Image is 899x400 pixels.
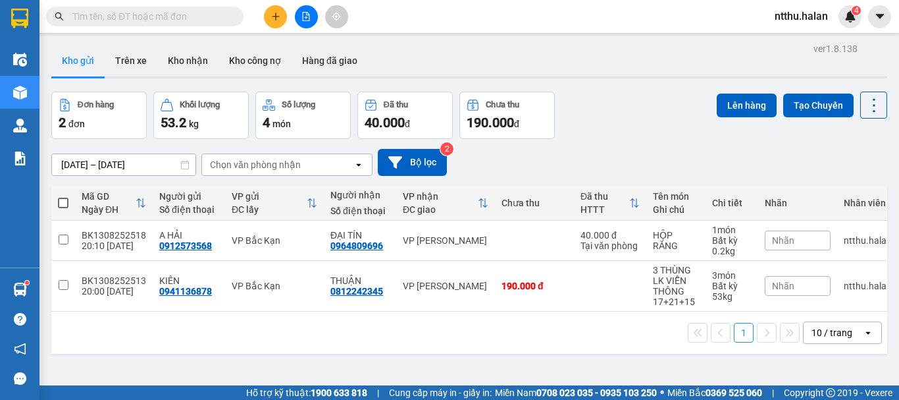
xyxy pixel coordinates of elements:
[772,235,794,246] span: Nhãn
[783,94,854,117] button: Tạo Chuyến
[232,235,317,246] div: VP Bắc Kạn
[653,191,699,202] div: Tên món
[82,204,136,215] div: Ngày ĐH
[403,235,488,246] div: VP [PERSON_NAME]
[580,241,640,251] div: Tại văn phòng
[51,45,105,76] button: Kho gửi
[282,100,315,109] div: Số lượng
[232,191,307,202] div: VP gửi
[365,115,405,130] span: 40.000
[440,142,453,156] sup: 2
[403,281,488,291] div: VP [PERSON_NAME]
[55,12,64,21] span: search
[82,191,136,202] div: Mã GD
[159,275,218,286] div: KIÊN
[378,149,447,176] button: Bộ lọc
[717,94,777,117] button: Lên hàng
[105,45,157,76] button: Trên xe
[272,119,291,129] span: món
[13,283,27,297] img: warehouse-icon
[72,9,228,24] input: Tìm tên, số ĐT hoặc mã đơn
[255,92,351,139] button: Số lượng4món
[330,206,390,216] div: Số điện thoại
[189,119,199,129] span: kg
[14,372,26,385] span: message
[580,204,629,215] div: HTTT
[82,275,146,286] div: BK1308252513
[14,343,26,355] span: notification
[486,100,519,109] div: Chưa thu
[764,8,838,24] span: ntthu.halan
[246,386,367,400] span: Hỗ trợ kỹ thuật:
[712,225,752,235] div: 1 món
[82,241,146,251] div: 20:10 [DATE]
[210,158,301,171] div: Chọn văn phòng nhận
[844,281,892,291] div: ntthu.halan
[396,186,495,221] th: Toggle SortBy
[82,230,146,241] div: BK1308252518
[580,230,640,241] div: 40.000 đ
[13,152,27,165] img: solution-icon
[495,386,657,400] span: Miền Nam
[353,159,364,170] svg: open
[811,326,852,339] div: 10 / trang
[59,115,66,130] span: 2
[868,5,891,28] button: caret-down
[403,204,478,215] div: ĐC giao
[330,190,390,200] div: Người nhận
[403,191,478,202] div: VP nhận
[405,119,410,129] span: đ
[292,45,368,76] button: Hàng đã giao
[159,191,218,202] div: Người gửi
[653,204,699,215] div: Ghi chú
[660,390,664,395] span: ⚪️
[330,230,390,241] div: ĐẠI TÍN
[357,92,453,139] button: Đã thu40.000đ
[51,92,147,139] button: Đơn hàng2đơn
[52,154,195,175] input: Select a date range.
[501,198,567,208] div: Chưa thu
[295,5,318,28] button: file-add
[271,12,280,21] span: plus
[772,281,794,291] span: Nhãn
[712,198,752,208] div: Chi tiết
[467,115,514,130] span: 190.000
[653,297,699,307] div: 17+21+15
[225,186,324,221] th: Toggle SortBy
[874,11,886,22] span: caret-down
[653,265,699,297] div: 3 THÙNG LK VIỄN THÔNG
[813,42,858,56] div: ver 1.8.138
[712,235,752,246] div: Bất kỳ
[180,100,220,109] div: Khối lượng
[863,328,873,338] svg: open
[667,386,762,400] span: Miền Bắc
[712,281,752,291] div: Bất kỳ
[389,386,492,400] span: Cung cấp máy in - giấy in:
[82,286,146,297] div: 20:00 [DATE]
[263,115,270,130] span: 4
[232,204,307,215] div: ĐC lấy
[25,281,29,285] sup: 1
[734,323,754,343] button: 1
[514,119,519,129] span: đ
[712,270,752,281] div: 3 món
[844,11,856,22] img: icon-new-feature
[330,241,383,251] div: 0964809696
[14,313,26,326] span: question-circle
[13,119,27,132] img: warehouse-icon
[712,246,752,256] div: 0.2 kg
[459,92,555,139] button: Chưa thu190.000đ
[311,387,367,398] strong: 1900 633 818
[844,235,892,246] div: ntthu.halan
[159,230,218,241] div: A HẢI
[712,291,752,302] div: 53 kg
[78,100,114,109] div: Đơn hàng
[301,12,311,21] span: file-add
[580,191,629,202] div: Đã thu
[159,241,212,251] div: 0912573568
[159,204,218,215] div: Số điện thoại
[574,186,646,221] th: Toggle SortBy
[501,281,567,291] div: 190.000 đ
[377,386,379,400] span: |
[536,387,657,398] strong: 0708 023 035 - 0935 103 250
